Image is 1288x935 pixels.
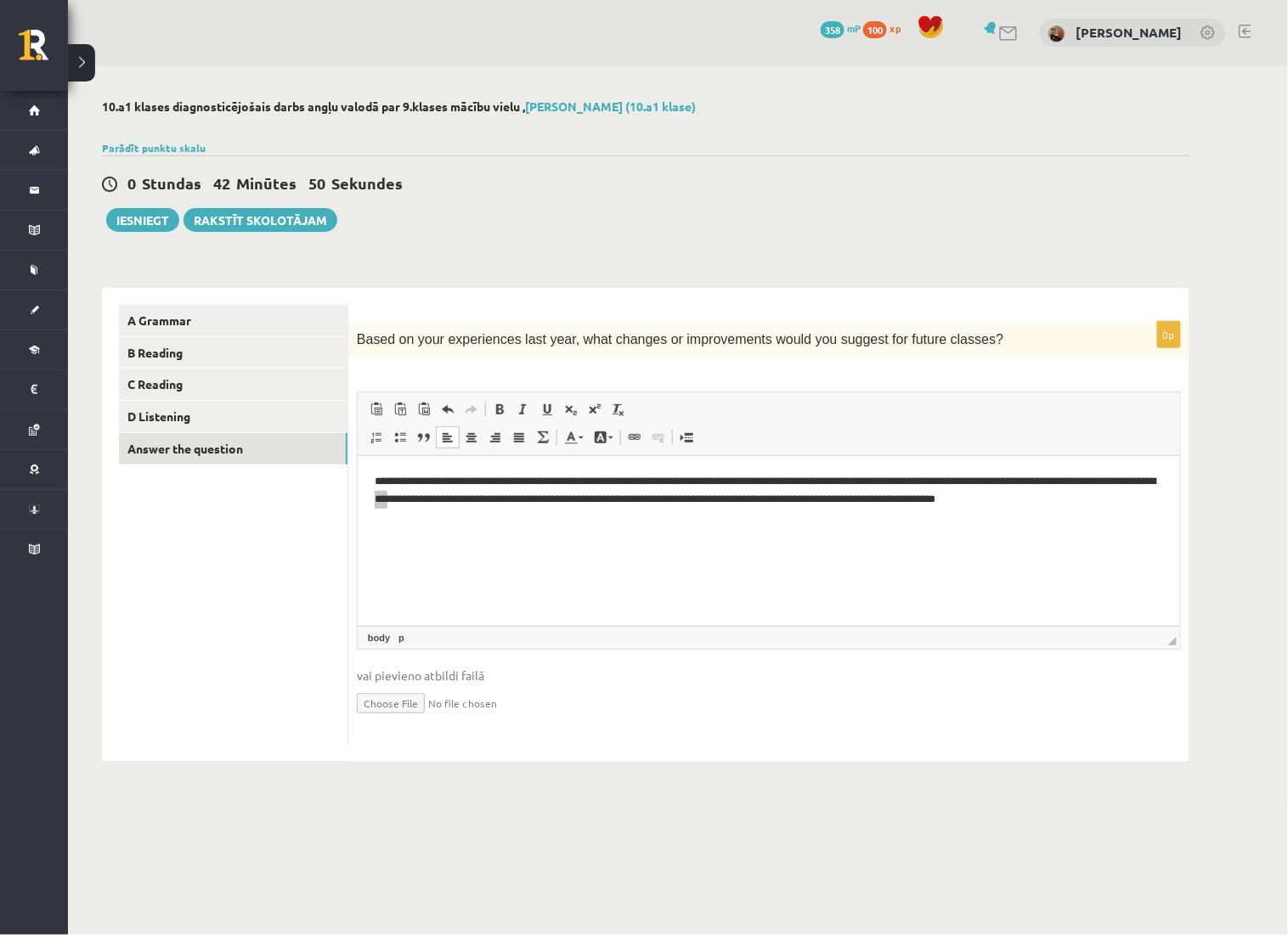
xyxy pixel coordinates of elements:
span: vai pievieno atbildi failā [357,667,1181,684]
a: body elements [364,630,393,645]
span: 0 [127,173,136,193]
a: Treknraksts (vadīšanas taustiņš+B) [488,398,511,420]
span: Stundas [142,173,201,193]
a: B Reading [119,337,347,369]
a: [PERSON_NAME] [1076,24,1183,41]
a: Rīgas 1. Tālmācības vidusskola [19,30,68,72]
a: Bloka citāts [412,426,436,448]
a: C Reading [119,369,347,400]
a: Saite (vadīšanas taustiņš+K) [623,426,647,448]
a: Fona krāsa [589,426,619,448]
span: 50 [308,173,325,193]
a: Ievietot/noņemt numurētu sarakstu [364,426,388,448]
a: Atcelt (vadīšanas taustiņš+Z) [436,398,460,420]
span: Sekundes [331,173,403,193]
a: p elements [395,630,408,645]
span: mP [847,21,861,35]
a: Ievietot/noņemt sarakstu ar aizzīmēm [388,426,412,448]
a: Teksta krāsa [559,426,589,448]
a: Izlīdzināt malas [507,426,531,448]
a: Ielīmēt (vadīšanas taustiņš+V) [364,398,388,420]
span: Mērogot [1168,637,1177,645]
a: Slīpraksts (vadīšanas taustiņš+I) [511,398,535,420]
a: Ievietot lapas pārtraukumu drukai [675,426,698,448]
span: Based on your experiences last year, what changes or improvements would you suggest for future cl... [357,332,1003,346]
a: 100 xp [863,21,909,35]
a: Rakstīt skolotājam [184,208,337,232]
span: xp [890,21,901,35]
a: Atkārtot (vadīšanas taustiņš+Y) [460,398,483,420]
span: 42 [213,173,230,193]
a: Izlīdzināt pa kreisi [436,426,460,448]
a: 358 mP [821,21,861,35]
img: Toms Jakseboga [1048,25,1065,42]
span: 358 [821,21,845,38]
a: Parādīt punktu skalu [102,141,206,155]
span: Minūtes [236,173,297,193]
a: [PERSON_NAME] (10.a1 klase) [525,99,696,114]
a: Noņemt stilus [607,398,630,420]
iframe: Bagātinātā teksta redaktors, wiswyg-editor-user-answer-47024735680100 [358,456,1180,626]
a: Centrēti [460,426,483,448]
a: Answer the question [119,433,347,465]
span: 100 [863,21,887,38]
button: Iesniegt [106,208,179,232]
a: Augšraksts [583,398,607,420]
h2: 10.a1 klases diagnosticējošais darbs angļu valodā par 9.klases mācību vielu , [102,99,1189,114]
a: Pasvītrojums (vadīšanas taustiņš+U) [535,398,559,420]
a: D Listening [119,401,347,432]
a: Ievietot kā vienkāršu tekstu (vadīšanas taustiņš+pārslēgšanas taustiņš+V) [388,398,412,420]
a: Izlīdzināt pa labi [483,426,507,448]
a: Ievietot no Worda [412,398,436,420]
p: 0p [1157,321,1181,348]
a: Atsaistīt [647,426,670,448]
a: A Grammar [119,305,347,336]
a: Apakšraksts [559,398,583,420]
a: Math [531,426,555,448]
